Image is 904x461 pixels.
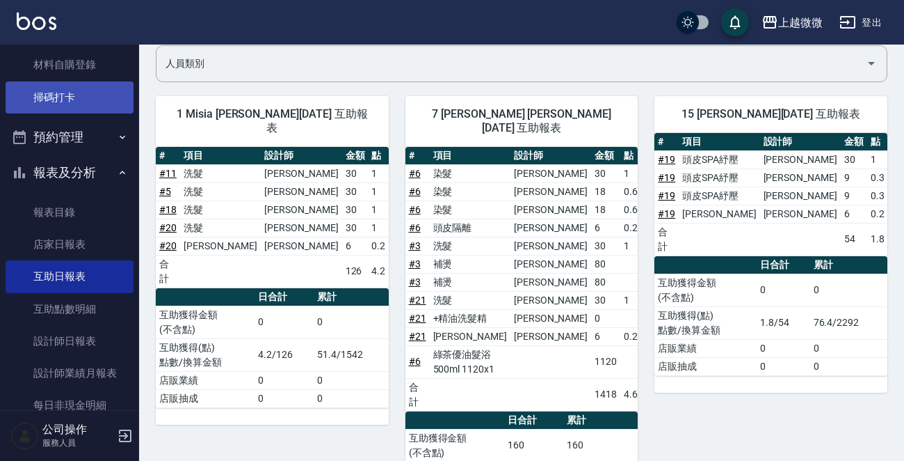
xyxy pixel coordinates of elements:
td: 0 [255,389,314,407]
td: 1 [368,182,389,201]
a: #21 [409,295,426,306]
td: 0 [591,309,620,327]
a: #20 [159,240,177,251]
a: 每日非現金明細 [6,389,134,421]
td: [PERSON_NAME] [760,205,841,223]
td: 0 [810,357,887,375]
h5: 公司操作 [42,423,113,437]
th: 日合計 [504,412,563,430]
td: [PERSON_NAME] [510,219,591,237]
th: 點 [368,147,389,165]
td: [PERSON_NAME] [510,164,591,182]
td: [PERSON_NAME] [261,201,341,219]
a: #18 [159,204,177,215]
td: 0 [255,371,314,389]
th: 累計 [563,412,638,430]
td: 51.4/1542 [314,338,389,371]
td: 30 [342,201,369,219]
button: 上越微微 [756,8,828,37]
td: 補燙 [430,255,510,273]
th: 累計 [314,288,389,306]
img: Person [11,422,39,450]
table: a dense table [654,256,887,376]
td: 18 [591,201,620,219]
td: 頭皮隔離 [430,219,510,237]
td: 30 [591,291,620,309]
a: #21 [409,313,426,324]
table: a dense table [156,147,389,288]
td: 6 [841,205,867,223]
a: 設計師業績月報表 [6,357,134,389]
p: 服務人員 [42,437,113,449]
td: 互助獲得(點) 點數/換算金額 [156,338,255,371]
td: 0.3 [867,187,888,205]
table: a dense table [654,133,887,256]
td: 1 [620,237,641,255]
a: #19 [658,172,675,183]
td: [PERSON_NAME] [679,205,759,223]
th: 日合計 [757,256,809,274]
td: 9 [841,187,867,205]
input: 人員名稱 [162,52,860,76]
a: #3 [409,240,421,251]
td: 洗髮 [180,219,261,237]
td: 0.2 [368,237,389,255]
th: # [156,147,180,165]
td: 頭皮SPA紓壓 [679,169,759,187]
td: 4.2/126 [255,338,314,371]
td: 補燙 [430,273,510,291]
td: 綠茶優油髮浴500ml 1120x1 [430,345,510,378]
button: 預約管理 [6,119,134,155]
td: 9 [841,169,867,187]
td: 0.3 [867,169,888,187]
td: 6 [591,327,620,345]
td: 0 [810,339,887,357]
td: 0.2 [620,219,641,237]
th: 設計師 [510,147,591,165]
td: 店販業績 [156,371,255,389]
td: 4.2 [368,255,389,288]
a: #6 [409,204,421,215]
td: 店販業績 [654,339,757,357]
a: #6 [409,186,421,197]
th: 項目 [180,147,261,165]
th: 項目 [430,147,510,165]
th: 累計 [810,256,887,274]
td: 0 [255,306,314,338]
a: #11 [159,168,177,179]
td: 1.8/54 [757,306,809,339]
td: 0.6 [620,201,641,219]
a: 掃碼打卡 [6,81,134,114]
td: [PERSON_NAME] [760,187,841,205]
td: 0.2 [620,327,641,345]
td: 30 [841,150,867,169]
a: 材料自購登錄 [6,49,134,81]
td: 1 [368,219,389,237]
td: 1120 [591,345,620,378]
td: 1 [867,150,888,169]
th: 金額 [342,147,369,165]
td: 頭皮SPA紓壓 [679,150,759,169]
td: [PERSON_NAME] [510,237,591,255]
td: 合計 [156,255,180,288]
td: 互助獲得金額 (不含點) [156,306,255,338]
td: 合計 [654,223,679,256]
td: [PERSON_NAME] [430,327,510,345]
td: +精油洗髮精 [430,309,510,327]
td: [PERSON_NAME] [261,237,341,255]
td: [PERSON_NAME] [261,164,341,182]
td: 1 [368,164,389,182]
a: 互助點數明細 [6,293,134,325]
td: [PERSON_NAME] [510,182,591,201]
td: 0 [757,274,809,306]
td: 染髮 [430,164,510,182]
td: 6 [342,237,369,255]
a: 設計師日報表 [6,325,134,357]
td: 0.2 [867,205,888,223]
button: save [721,8,749,36]
td: 30 [342,219,369,237]
td: 染髮 [430,201,510,219]
td: 洗髮 [430,237,510,255]
th: 金額 [591,147,620,165]
td: 0 [810,274,887,306]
